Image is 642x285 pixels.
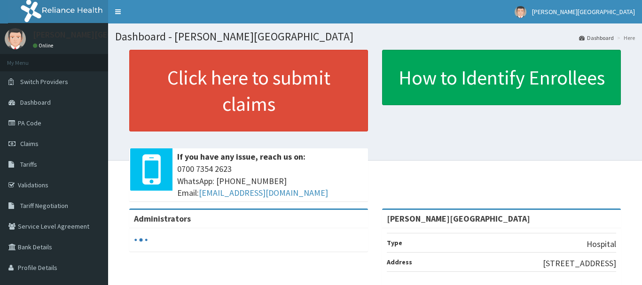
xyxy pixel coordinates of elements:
svg: audio-loading [134,233,148,247]
b: If you have any issue, reach us on: [177,151,305,162]
a: [EMAIL_ADDRESS][DOMAIN_NAME] [199,187,328,198]
li: Here [615,34,635,42]
span: Claims [20,139,39,148]
b: Administrators [134,213,191,224]
span: Switch Providers [20,77,68,86]
a: Online [33,42,55,49]
a: Dashboard [579,34,614,42]
span: [PERSON_NAME][GEOGRAPHIC_DATA] [532,8,635,16]
p: Hospital [587,238,616,250]
img: User Image [515,6,526,18]
strong: [PERSON_NAME][GEOGRAPHIC_DATA] [387,213,530,224]
b: Type [387,239,402,247]
a: How to Identify Enrollees [382,50,621,105]
p: [PERSON_NAME][GEOGRAPHIC_DATA] [33,31,172,39]
a: Click here to submit claims [129,50,368,131]
span: Dashboard [20,98,51,107]
img: User Image [5,28,26,49]
b: Address [387,258,412,266]
p: [STREET_ADDRESS] [543,257,616,270]
h1: Dashboard - [PERSON_NAME][GEOGRAPHIC_DATA] [115,31,635,43]
span: Tariff Negotiation [20,201,68,210]
span: Tariffs [20,160,37,169]
span: 0700 7354 2623 WhatsApp: [PHONE_NUMBER] Email: [177,163,363,199]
